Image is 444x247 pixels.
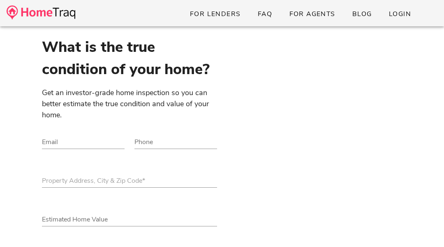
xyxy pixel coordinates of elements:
span: Login [388,9,411,19]
a: For Lenders [183,7,247,21]
a: Blog [345,7,379,21]
a: Login [382,7,418,21]
span: FAQ [257,9,273,19]
img: desktop-logo.34a1112.png [7,5,75,20]
a: FAQ [251,7,279,21]
span: For Lenders [190,9,241,19]
p: Get an investor-grade home inspection so you can better estimate the true condition and value of ... [42,81,217,122]
iframe: Chat Widget [403,207,444,247]
h1: What is the true condition of your home? [42,36,217,81]
span: For Agents [289,9,335,19]
a: For Agents [282,7,342,21]
input: Property Address, City & Zip Code* [42,174,217,187]
span: Blog [352,9,372,19]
